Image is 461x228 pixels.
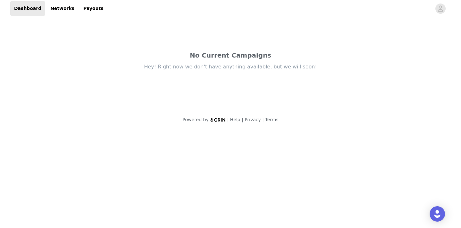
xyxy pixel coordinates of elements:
[182,117,208,122] span: Powered by
[46,1,78,16] a: Networks
[10,1,45,16] a: Dashboard
[265,117,278,122] a: Terms
[79,1,107,16] a: Payouts
[437,4,443,14] div: avatar
[210,118,226,122] img: logo
[430,206,445,222] div: Open Intercom Messenger
[242,117,243,122] span: |
[262,117,264,122] span: |
[230,117,240,122] a: Help
[96,51,365,60] div: No Current Campaigns
[227,117,229,122] span: |
[245,117,261,122] a: Privacy
[96,63,365,70] div: Hey! Right now we don't have anything available, but we will soon!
